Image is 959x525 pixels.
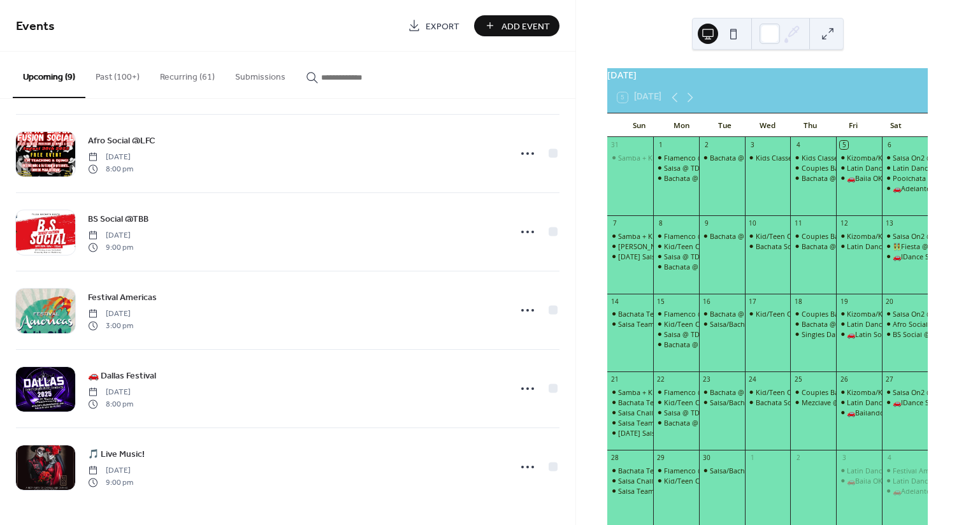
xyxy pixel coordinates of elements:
div: Kizomba/Kompa @TDP [847,153,923,162]
div: Flamenco @SDB [653,231,699,241]
div: 27 [885,375,894,384]
div: Bachata Social @TBB [745,398,791,407]
button: Add Event [474,15,559,36]
div: Afro Social @LFC [893,319,948,329]
div: Bachata @ TDP [699,153,745,162]
div: Kizomba/Kompa @TDP [847,309,923,319]
div: Bachata @ TBB [664,418,713,428]
div: Flamenco @SDB [664,309,717,319]
div: 4 [885,453,894,462]
span: [DATE] [88,308,133,320]
div: Thu [789,113,832,138]
div: 11 [794,219,803,227]
div: 26 [840,375,849,384]
div: Flamenco @SDB [664,153,717,162]
div: Kid/Teen Classes [653,476,699,485]
span: Afro Social @LFC [88,134,155,148]
div: Salsa @ TDP [653,408,699,417]
a: 🚗 Dallas Festival [88,368,156,383]
div: Latin Dance Connect Group [882,476,928,485]
div: 6 [885,141,894,150]
span: 🎵 Live Music! [88,448,145,461]
span: [DATE] [88,152,133,163]
div: Festival Americas [893,466,948,475]
div: 21 [610,375,619,384]
div: Flamenco @SDB [664,387,717,397]
div: Salsa @ TDP [664,329,704,339]
div: Flamenco @SDB [653,153,699,162]
div: 17 [748,297,757,306]
div: Salsa/Bachata @LFC [710,466,775,475]
div: Bachata Social @TBB [745,241,791,251]
div: Tue [703,113,746,138]
div: Couples Bachata @TDP [790,163,836,173]
div: Festival Americas [882,466,928,475]
div: Salsa @ TDP [664,252,704,261]
div: Kizomba/Kompa @TDP [836,231,882,241]
div: Salsa Challenge w/LFC [607,408,653,417]
div: 13 [885,219,894,227]
div: Rueda @ GG [607,241,653,251]
div: Kid/Teen Classes [756,309,811,319]
button: Upcoming (9) [13,52,85,98]
div: Bachata Team💃🏻 [618,398,672,407]
div: Bachata @ TDP [699,309,745,319]
div: 25 [794,375,803,384]
div: 1 [656,141,665,150]
div: Bachata @ TBB [653,340,699,349]
div: Kid/Teen Classes [745,309,791,319]
div: Sun [617,113,660,138]
div: Couples Bachata @TDP [802,231,878,241]
div: 🚗Bailando Bash OKC [847,408,918,417]
div: 23 [702,375,711,384]
div: Salsa/Bachata @LFC [699,319,745,329]
div: Kid/Teen Classes [756,231,811,241]
div: Salsa Challenge w/LFC [618,476,691,485]
div: Samba + Kizomba [618,153,677,162]
div: 5 [840,141,849,150]
div: Kid/Teen Classes [653,319,699,329]
div: Salsa Team💃🏻 [607,418,653,428]
button: Recurring (61) [150,52,225,97]
div: Salsa On2 @ Studio1 [882,153,928,162]
span: Export [426,20,459,33]
div: Bachata @ TDP [710,387,760,397]
a: Afro Social @LFC [88,133,155,148]
div: 29 [656,453,665,462]
div: 🚗IDance Social OKC [882,252,928,261]
div: 3 [748,141,757,150]
div: Bachata @ TBB [653,418,699,428]
div: Kids Classes [802,153,841,162]
div: Bachata @ TDP [710,231,760,241]
div: Couples Bachata @TDP [790,231,836,241]
a: Festival Americas [88,290,157,305]
div: Bachata @ TBB [802,173,851,183]
div: Singles Dance @ToD [790,329,836,339]
div: Latin Dance@ToD [836,241,882,251]
div: Kids Classes [756,153,795,162]
div: Bachata Social @TBB [756,398,824,407]
div: 9 [702,219,711,227]
div: Kid/Teen Classes [745,387,791,397]
div: 24 [748,375,757,384]
div: 28 [610,453,619,462]
div: 12 [840,219,849,227]
div: Kid/Teen Classes [664,241,719,251]
div: 👯Fiesta @TGD [882,241,928,251]
div: Bachata @ TDP [710,153,760,162]
span: BS Social @TBB [88,213,148,226]
div: 10 [748,219,757,227]
div: 30 [702,453,711,462]
div: Salsa/Bachata @LFC [699,466,745,475]
span: 8:00 pm [88,398,133,410]
div: 8 [656,219,665,227]
span: Festival Americas [88,291,157,305]
a: 🎵 Live Music! [88,447,145,461]
div: Kizomba/Kompa @TDP [836,387,882,397]
div: Salsa On2 @ Studio1 [882,231,928,241]
div: Latin Dance@ToD [836,466,882,475]
div: 19 [840,297,849,306]
div: Salsa @ TDP [653,252,699,261]
div: Kid/Teen Classes [664,476,719,485]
